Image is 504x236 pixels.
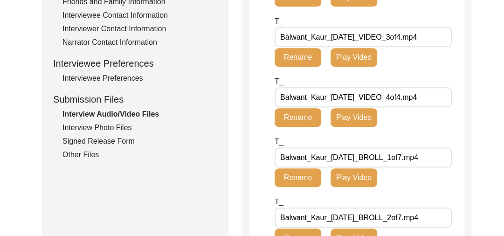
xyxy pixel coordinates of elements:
button: Play Video [331,108,377,127]
span: T_ [275,17,283,25]
span: T_ [275,138,283,146]
button: Rename [275,108,321,127]
button: Play Video [331,48,377,67]
span: T_ [275,77,283,85]
div: Interviewee Preferences [62,73,217,84]
button: Rename [275,48,321,67]
span: T_ [275,198,283,206]
div: Interviewee Contact Information [62,10,217,21]
div: Submission Files [53,92,217,106]
button: Rename [275,168,321,187]
div: Interviewee Preferences [53,56,217,70]
div: Narrator Contact Information [62,37,217,48]
button: Play Video [331,168,377,187]
div: Interviewer Contact Information [62,23,217,35]
div: Signed Release Form [62,136,217,147]
div: Other Files [62,149,217,160]
div: Interview Audio/Video Files [62,109,217,120]
div: Interview Photo Files [62,122,217,133]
